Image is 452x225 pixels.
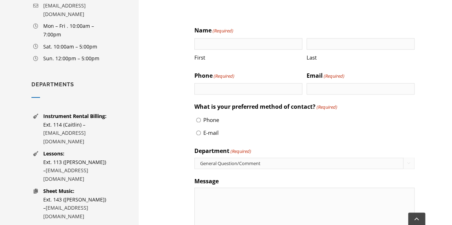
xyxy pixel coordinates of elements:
span: (Required) [323,71,345,82]
label: E-mail [203,127,219,139]
p: Ext. 113 ([PERSON_NAME]) – [43,149,107,183]
p: Ext. 143 ([PERSON_NAME]) – [43,187,107,221]
label: Message [194,175,219,188]
legend: What is your preferred method of contact? [194,100,337,113]
label: Phone [194,69,234,82]
strong: Lessons: [43,150,64,157]
a: [EMAIL_ADDRESS][DOMAIN_NAME] [43,129,86,145]
label: First [194,50,302,63]
a: [EMAIL_ADDRESS][DOMAIN_NAME] [43,204,88,220]
strong: Sheet Music: [43,188,74,194]
strong: Instrument Rental Billing: [43,113,106,119]
span: (Required) [316,102,337,113]
label: Department [194,144,251,157]
span: (Required) [230,146,251,157]
span: (Required) [212,26,233,36]
p: Sat. 10:00am – 5:00pm [43,42,107,51]
h5: DEPARTMENTS [31,81,108,88]
label: Email [307,69,344,82]
label: Phone [203,114,219,126]
legend: Name [194,24,233,37]
span: (Required) [213,71,234,82]
a: [EMAIL_ADDRESS][DOMAIN_NAME] [43,167,88,182]
label: Last [307,50,414,63]
a: [EMAIL_ADDRESS][DOMAIN_NAME] [43,2,86,17]
p: Ext. 114 (Caitlin) – [43,112,107,146]
p: Sun. 12:00pm – 5:00pm [43,54,107,63]
p: Mon – Fri . 10:00am – 7:00pm [43,22,107,39]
